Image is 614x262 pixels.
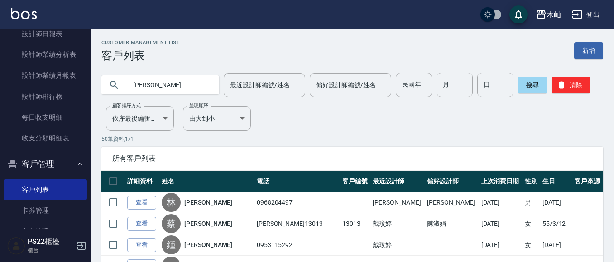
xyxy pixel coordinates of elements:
[572,171,603,192] th: 客戶來源
[127,217,156,231] a: 查看
[184,219,232,228] a: [PERSON_NAME]
[4,107,87,128] a: 每日收支明細
[370,234,425,256] td: 戴玟婷
[159,171,254,192] th: 姓名
[370,192,425,213] td: [PERSON_NAME]
[523,192,540,213] td: 男
[518,77,547,93] button: 搜尋
[340,171,371,192] th: 客戶編號
[189,102,208,109] label: 呈現順序
[125,171,159,192] th: 詳細資料
[479,213,523,234] td: [DATE]
[425,192,479,213] td: [PERSON_NAME]
[425,213,479,234] td: 陳淑娟
[28,246,74,254] p: 櫃台
[4,200,87,221] a: 卡券管理
[11,8,37,19] img: Logo
[127,196,156,210] a: 查看
[574,42,603,59] a: 新增
[254,171,340,192] th: 電話
[552,77,590,93] button: 清除
[4,152,87,176] button: 客戶管理
[112,154,592,163] span: 所有客戶列表
[540,234,573,256] td: [DATE]
[184,240,232,249] a: [PERSON_NAME]
[4,221,87,242] a: 入金管理
[370,171,425,192] th: 最近設計師
[162,235,181,254] div: 鍾
[7,237,25,255] img: Person
[106,106,174,131] div: 依序最後編輯時間
[101,49,180,62] h3: 客戶列表
[4,179,87,200] a: 客戶列表
[4,86,87,107] a: 設計師排行榜
[101,135,603,143] p: 50 筆資料, 1 / 1
[184,198,232,207] a: [PERSON_NAME]
[101,40,180,46] h2: Customer Management List
[4,44,87,65] a: 設計師業績分析表
[254,192,340,213] td: 0968204497
[4,65,87,86] a: 設計師業績月報表
[127,73,212,97] input: 搜尋關鍵字
[479,171,523,192] th: 上次消費日期
[28,237,74,246] h5: PS22櫃檯
[162,193,181,212] div: 林
[540,213,573,234] td: 55/3/12
[532,5,565,24] button: 木屾
[370,213,425,234] td: 戴玟婷
[523,234,540,256] td: 女
[127,238,156,252] a: 查看
[112,102,141,109] label: 顧客排序方式
[547,9,561,20] div: 木屾
[4,128,87,149] a: 收支分類明細表
[425,171,479,192] th: 偏好設計師
[4,23,87,44] a: 設計師日報表
[479,192,523,213] td: [DATE]
[479,234,523,256] td: [DATE]
[183,106,251,131] div: 由大到小
[254,234,340,256] td: 0953115292
[254,213,340,234] td: [PERSON_NAME]13013
[523,213,540,234] td: 女
[540,192,573,213] td: [DATE]
[568,6,603,23] button: 登出
[162,214,181,233] div: 蔡
[340,213,371,234] td: 13013
[540,171,573,192] th: 生日
[523,171,540,192] th: 性別
[509,5,528,23] button: save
